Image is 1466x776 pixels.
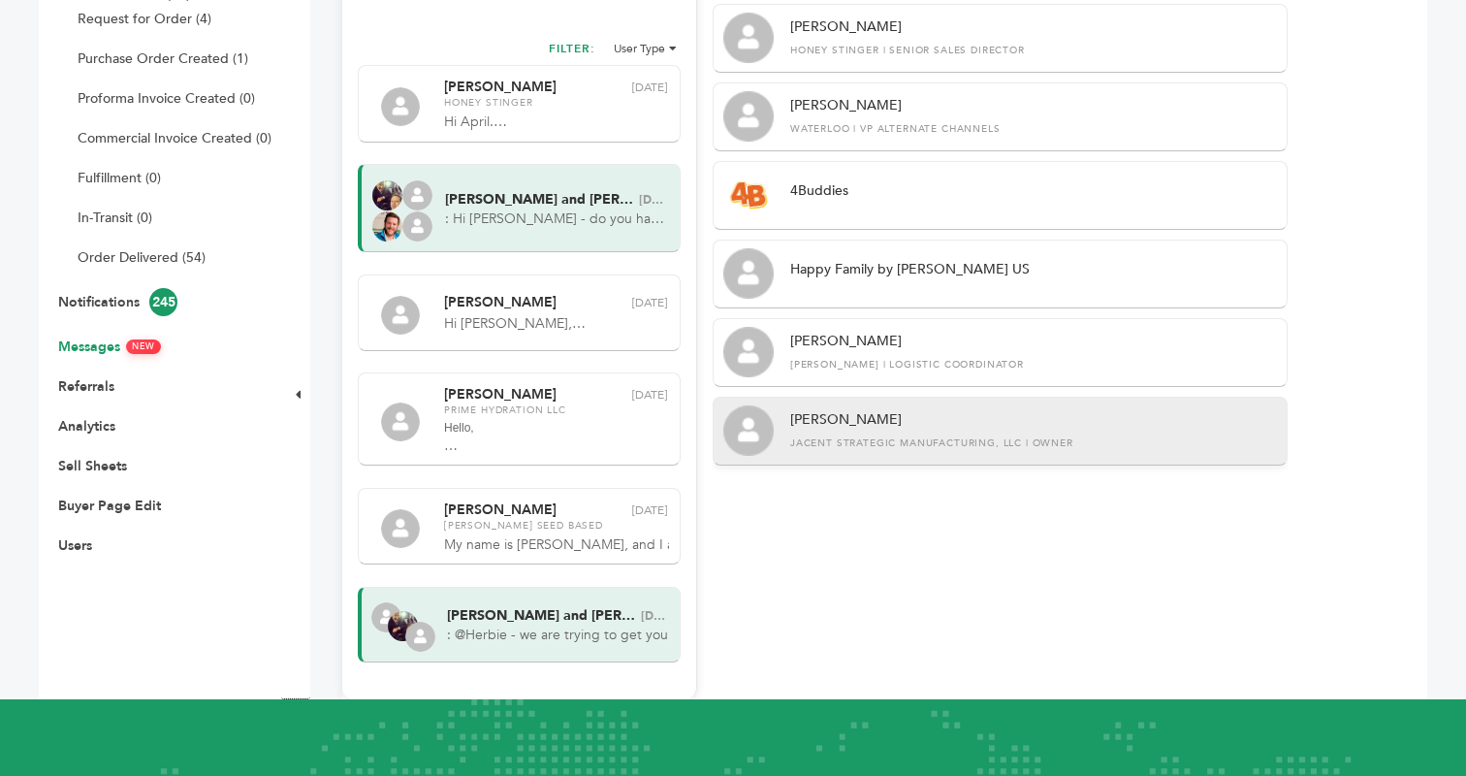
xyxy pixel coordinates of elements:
[444,314,669,334] span: Hi [PERSON_NAME],
[790,44,1277,57] div: Honey Stinger | Senior Sales Director
[78,169,161,187] a: Fulfillment (0)
[444,535,669,555] span: My name is [PERSON_NAME], and I am Director of Sales for [PERSON_NAME] Seed Based. We've created ...
[790,332,1277,372] div: [PERSON_NAME]
[381,296,420,335] img: profile.png
[78,248,206,267] a: Order Delivered (54)
[790,358,1277,372] div: [PERSON_NAME] | Logistic coordinator
[126,339,161,354] span: NEW
[790,122,1277,136] div: Waterloo | VP Alternate Channels
[444,296,557,309] span: [PERSON_NAME]
[444,113,669,132] span: Hi April.
[381,509,420,548] img: profile.png
[78,10,211,28] a: Request for Order (4)
[405,622,435,652] img: profile.png
[790,96,1277,136] div: [PERSON_NAME]
[381,403,420,441] img: profile.png
[447,609,641,623] span: [PERSON_NAME] and [PERSON_NAME]
[149,288,177,316] span: 245
[444,81,557,94] span: [PERSON_NAME]
[790,181,1277,201] div: 4Buddies
[78,129,271,147] a: Commercial Invoice Created (0)
[444,404,667,417] span: PRIME Hydration LLC
[639,194,668,206] span: [DATE]
[447,626,672,645] span: : @Herbie - we are trying to get you better pricing for Honey Stinger - please put an order in th...
[78,49,248,68] a: Purchase Order Created (1)
[723,405,774,456] img: profile.png
[632,297,667,308] span: [DATE]
[790,436,1277,450] div: Jacent Strategic Manufacturing, LLC | Owner
[549,41,595,62] h2: FILTER:
[445,210,670,229] span: : Hi [PERSON_NAME] - do you have 5-10 minutes [DATE] for a quick call with my team and I to get a...
[723,248,774,299] img: profile.png
[444,519,667,533] span: [PERSON_NAME] Seed Based
[723,327,774,377] img: profile.png
[402,211,432,242] img: profile.png
[58,293,177,311] a: Notifications245
[78,209,152,227] a: In-Transit (0)
[58,377,114,396] a: Referrals
[632,81,667,93] span: [DATE]
[402,180,432,210] img: profile.png
[444,503,557,517] span: [PERSON_NAME]
[632,389,667,401] span: [DATE]
[58,536,92,555] a: Users
[444,96,667,110] span: Honey Stinger
[445,193,639,207] span: [PERSON_NAME] and [PERSON_NAME]
[58,457,127,475] a: Sell Sheets
[381,87,420,126] img: profile.png
[632,504,667,516] span: [DATE]
[790,260,1277,279] div: Happy Family by [PERSON_NAME] US
[444,388,557,402] span: [PERSON_NAME]
[723,13,774,63] img: profile.png
[723,91,774,142] img: profile.png
[58,338,161,356] a: MessagesNEW
[790,17,1277,57] div: [PERSON_NAME]
[614,41,677,56] li: User Type
[790,410,1277,450] div: [PERSON_NAME]
[58,417,115,436] a: Analytics
[641,610,670,622] span: [DATE]
[371,602,401,632] img: profile.png
[78,89,255,108] a: Proforma Invoice Created (0)
[444,420,667,436] span: Hello,
[58,497,161,515] a: Buyer Page Edit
